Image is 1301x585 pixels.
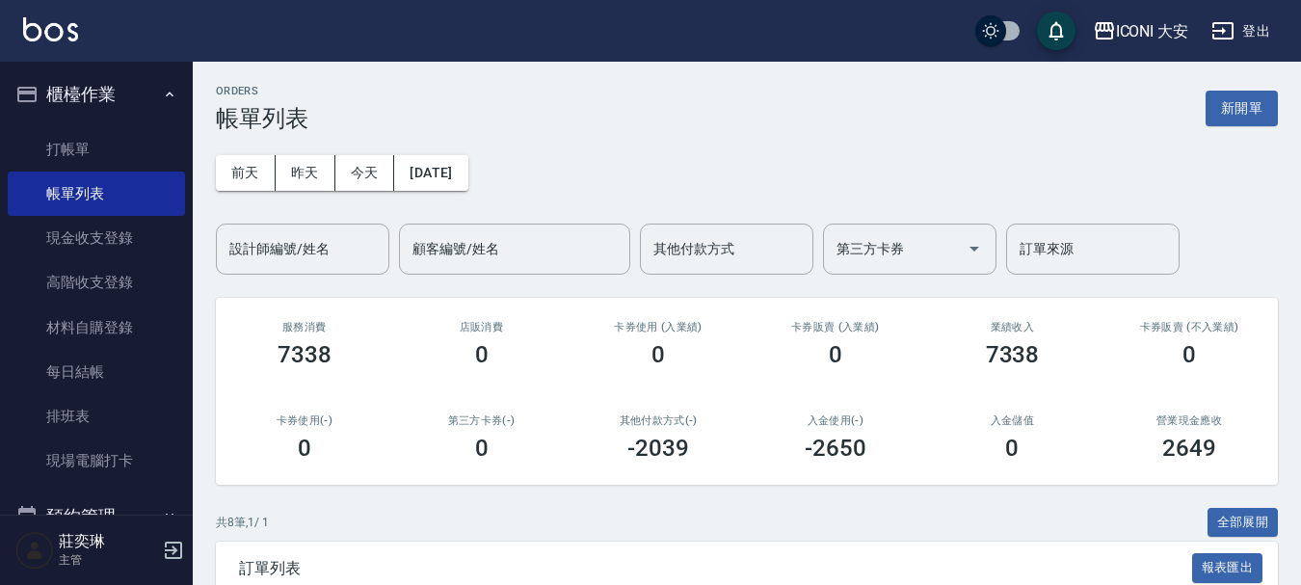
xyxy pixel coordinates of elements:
img: Person [15,531,54,570]
h2: 卡券使用(-) [239,414,370,427]
h3: 7338 [986,341,1040,368]
a: 高階收支登錄 [8,260,185,305]
h2: ORDERS [216,85,308,97]
button: 登出 [1204,13,1278,49]
h3: 0 [651,341,665,368]
button: 報表匯出 [1192,553,1263,583]
button: 昨天 [276,155,335,191]
a: 每日結帳 [8,350,185,394]
button: 今天 [335,155,395,191]
button: 全部展開 [1208,508,1279,538]
h2: 其他付款方式(-) [593,414,724,427]
h3: -2650 [805,435,866,462]
h2: 業績收入 [947,321,1078,333]
button: ICONI 大安 [1085,12,1197,51]
h5: 莊奕琳 [59,532,157,551]
span: 訂單列表 [239,559,1192,578]
p: 共 8 筆, 1 / 1 [216,514,269,531]
h3: 0 [298,435,311,462]
button: 新開單 [1206,91,1278,126]
h2: 第三方卡券(-) [416,414,547,427]
a: 排班表 [8,394,185,439]
h3: 0 [475,435,489,462]
h3: 0 [829,341,842,368]
p: 主管 [59,551,157,569]
div: ICONI 大安 [1116,19,1189,43]
button: 預約管理 [8,492,185,542]
h2: 營業現金應收 [1124,414,1255,427]
h3: 2649 [1162,435,1216,462]
button: 前天 [216,155,276,191]
h3: 7338 [278,341,332,368]
h2: 卡券使用 (入業績) [593,321,724,333]
h3: 服務消費 [239,321,370,333]
button: Open [959,233,990,264]
h3: 帳單列表 [216,105,308,132]
h2: 卡券販賣 (不入業績) [1124,321,1255,333]
a: 現金收支登錄 [8,216,185,260]
h3: 0 [1182,341,1196,368]
a: 帳單列表 [8,172,185,216]
h2: 卡券販賣 (入業績) [770,321,901,333]
h3: 0 [475,341,489,368]
a: 新開單 [1206,98,1278,117]
a: 現場電腦打卡 [8,439,185,483]
h2: 入金使用(-) [770,414,901,427]
button: 櫃檯作業 [8,69,185,120]
a: 打帳單 [8,127,185,172]
h2: 店販消費 [416,321,547,333]
h2: 入金儲值 [947,414,1078,427]
button: [DATE] [394,155,467,191]
img: Logo [23,17,78,41]
button: save [1037,12,1075,50]
a: 報表匯出 [1192,558,1263,576]
h3: -2039 [627,435,689,462]
a: 材料自購登錄 [8,306,185,350]
h3: 0 [1005,435,1019,462]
